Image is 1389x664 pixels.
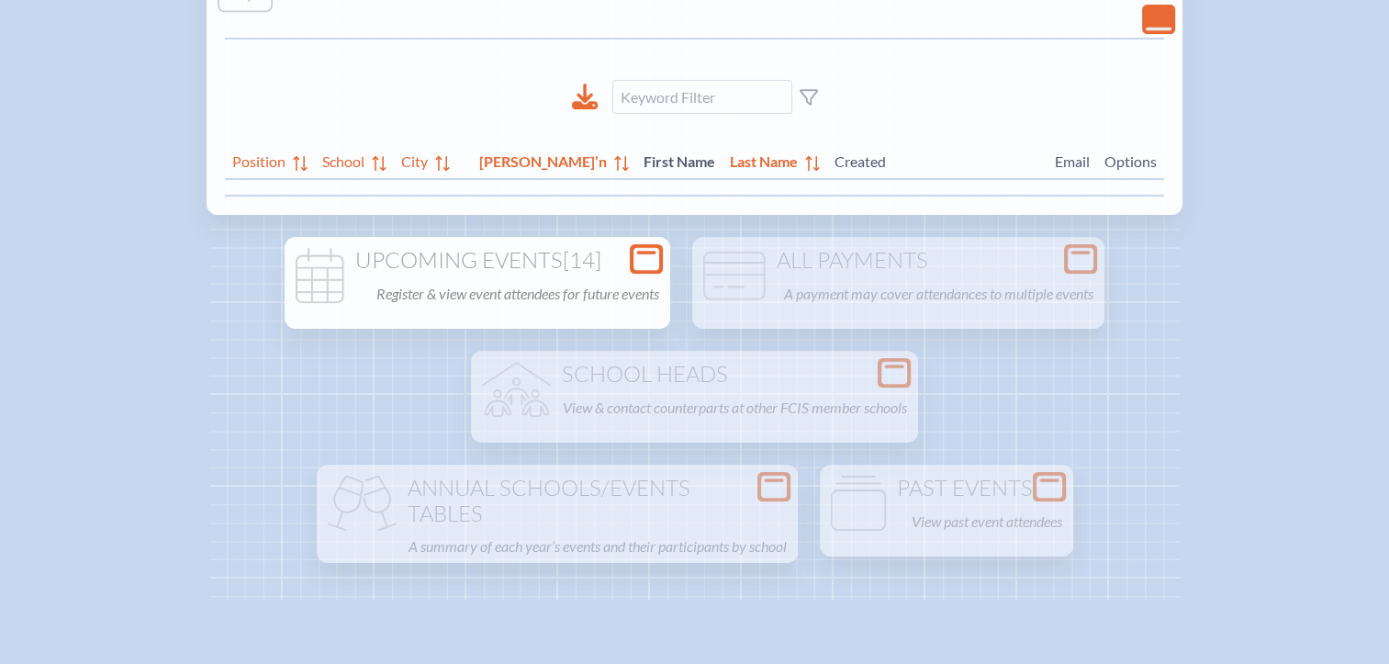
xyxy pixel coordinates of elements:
[292,248,663,274] h1: Upcoming Events
[644,149,715,171] span: First Name
[478,362,911,388] h1: School Heads
[912,509,1062,535] p: View past event attendees
[572,84,598,110] div: Download to CSV
[784,281,1093,307] p: A payment may cover attendances to multiple events
[1104,149,1157,171] span: Options
[376,281,659,307] p: Register & view event attendees for future events
[563,246,601,274] span: [14]
[835,149,1040,171] span: Created
[827,476,1066,501] h1: Past Events
[324,476,790,526] h1: Annual Schools/Events Tables
[730,149,798,171] span: Last Name
[700,248,1097,274] h1: All Payments
[563,395,907,421] p: View & contact counterparts at other FCIS member schools
[232,149,286,171] span: Position
[322,149,364,171] span: School
[479,149,607,171] span: [PERSON_NAME]’n
[1055,149,1090,171] span: Email
[612,80,792,114] input: Keyword Filter
[401,149,428,171] span: City
[409,534,787,559] p: A summary of each year’s events and their participants by school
